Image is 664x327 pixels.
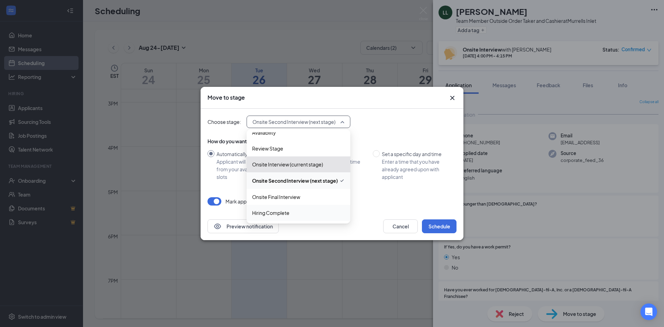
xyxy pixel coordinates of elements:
[207,118,241,126] span: Choose stage:
[252,161,323,168] span: Onsite Interview (current stage)
[207,94,245,101] h3: Move to stage
[252,209,289,217] span: Hiring Complete
[216,150,271,158] div: Automatically
[207,219,279,233] button: EyePreview notification
[213,222,222,230] svg: Eye
[448,94,456,102] svg: Cross
[640,303,657,320] div: Open Intercom Messenger
[225,198,342,205] p: Mark applicant(s) as Completed for Onsite Interview
[216,158,271,181] div: Applicant will select from your available time slots
[252,129,276,136] span: Availability
[252,193,300,201] span: Onsite Final Interview
[252,117,335,127] span: Onsite Second Interview (next stage)
[382,158,451,181] div: Enter a time that you have already agreed upon with applicant
[422,219,456,233] button: Schedule
[448,94,456,102] button: Close
[252,145,283,152] span: Review Stage
[383,219,418,233] button: Cancel
[252,177,338,184] span: Onsite Second Interview (next stage)
[207,138,456,145] div: How do you want to schedule time with the applicant?
[382,150,451,158] div: Set a specific day and time
[339,176,345,185] svg: Checkmark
